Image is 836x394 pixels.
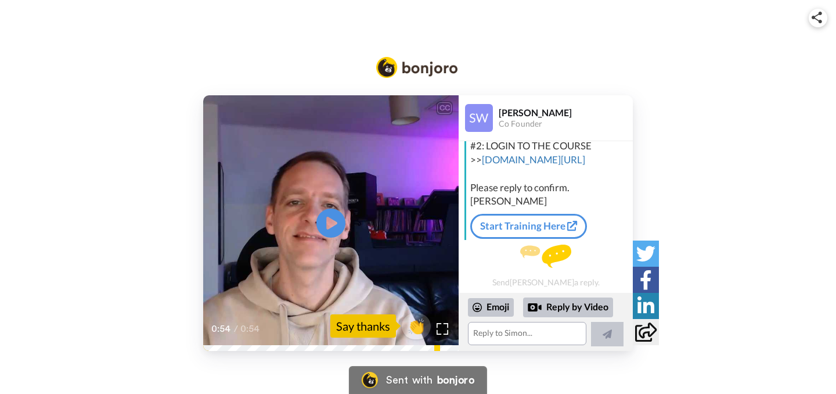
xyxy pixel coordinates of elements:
[482,153,585,166] a: [DOMAIN_NAME][URL]
[523,298,613,317] div: Reply by Video
[240,322,261,336] span: 0:54
[499,119,632,129] div: Co Founder
[459,245,633,287] div: Send [PERSON_NAME] a reply.
[812,12,822,23] img: ic_share.svg
[468,298,514,317] div: Emoji
[499,107,632,118] div: [PERSON_NAME]
[465,104,493,132] img: Profile Image
[520,245,571,268] img: message.svg
[437,102,452,114] div: CC
[402,317,431,335] span: 👏
[211,322,232,336] span: 0:54
[437,323,448,335] img: Full screen
[470,214,587,238] a: Start Training Here
[402,313,431,339] button: 👏
[376,57,457,78] img: Bonjoro Logo
[437,375,474,385] div: bonjoro
[330,314,396,338] div: Say thanks
[362,372,378,388] img: Bonjoro Logo
[528,300,542,314] div: Reply by Video
[234,322,238,336] span: /
[349,366,487,394] a: Bonjoro LogoSent withbonjoro
[386,375,433,385] div: Sent with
